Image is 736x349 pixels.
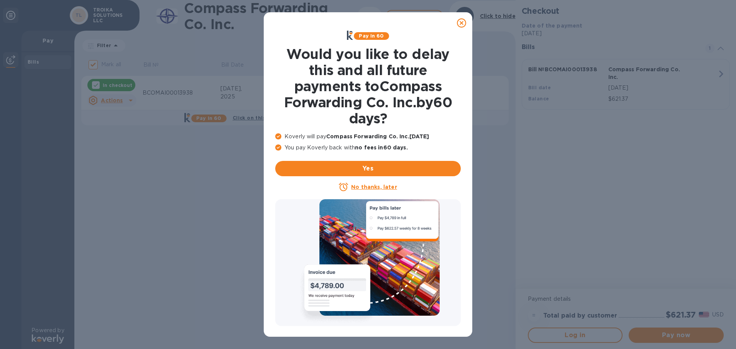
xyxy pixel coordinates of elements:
[281,164,455,173] span: Yes
[351,184,397,190] u: No thanks, later
[275,133,461,141] p: Koverly will pay
[326,133,429,139] b: Compass Forwarding Co. Inc. [DATE]
[355,144,407,151] b: no fees in 60 days .
[359,33,384,39] b: Pay in 60
[275,161,461,176] button: Yes
[275,46,461,126] h1: Would you like to delay this and all future payments to Compass Forwarding Co. Inc. by 60 days ?
[275,144,461,152] p: You pay Koverly back with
